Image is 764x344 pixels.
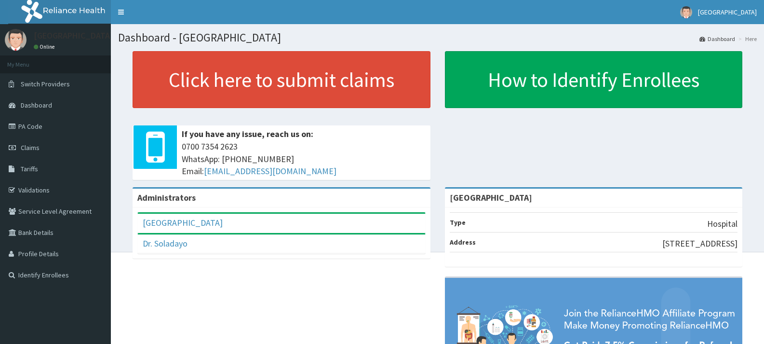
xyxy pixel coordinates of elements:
[450,238,476,247] b: Address
[21,165,38,173] span: Tariffs
[143,238,188,249] a: Dr. Soladayo
[34,43,57,50] a: Online
[662,237,737,250] p: [STREET_ADDRESS]
[143,217,223,228] a: [GEOGRAPHIC_DATA]
[736,35,757,43] li: Here
[5,29,27,51] img: User Image
[137,192,196,203] b: Administrators
[445,51,743,108] a: How to Identify Enrollees
[21,101,52,110] span: Dashboard
[707,218,737,230] p: Hospital
[21,143,40,152] span: Claims
[133,51,430,108] a: Click here to submit claims
[34,31,113,40] p: [GEOGRAPHIC_DATA]
[118,31,757,44] h1: Dashboard - [GEOGRAPHIC_DATA]
[182,128,313,139] b: If you have any issue, reach us on:
[204,165,336,177] a: [EMAIL_ADDRESS][DOMAIN_NAME]
[450,192,532,203] strong: [GEOGRAPHIC_DATA]
[680,6,692,18] img: User Image
[699,35,735,43] a: Dashboard
[698,8,757,16] span: [GEOGRAPHIC_DATA]
[182,140,426,178] span: 0700 7354 2623 WhatsApp: [PHONE_NUMBER] Email:
[21,80,70,88] span: Switch Providers
[450,218,466,227] b: Type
